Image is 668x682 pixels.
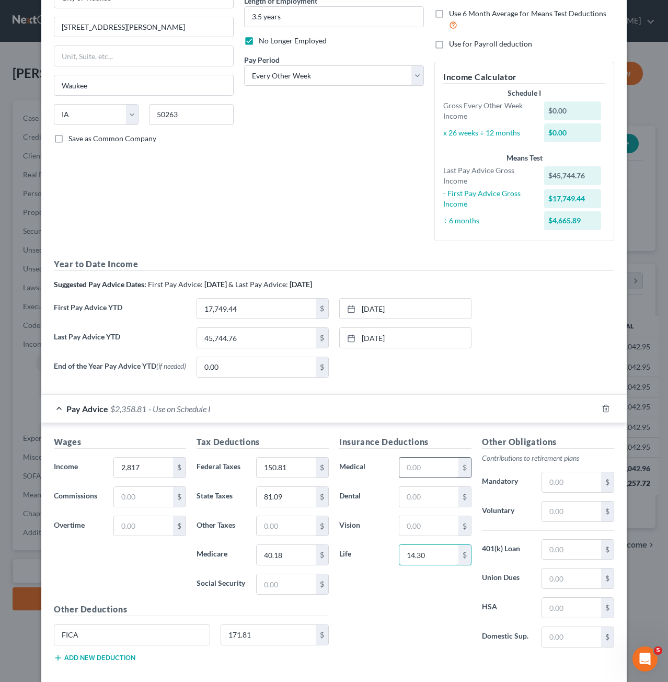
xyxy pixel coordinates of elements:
div: $0.00 [544,101,602,120]
input: 0.00 [542,502,601,521]
div: $ [316,545,328,565]
div: Schedule I [443,88,605,98]
h5: Other Obligations [482,436,614,449]
div: $0.00 [544,123,602,142]
h5: Income Calculator [443,71,605,84]
input: 0.00 [399,545,458,565]
input: 0.00 [399,516,458,536]
div: $ [601,472,614,492]
label: HSA [477,597,536,618]
label: Medical [334,457,394,478]
input: 0.00 [542,540,601,560]
div: $ [316,328,328,348]
div: - First Pay Advice Gross Income [438,188,539,209]
div: $ [316,516,328,536]
strong: Suggested Pay Advice Dates: [54,280,146,289]
div: $45,744.76 [544,166,602,185]
input: 0.00 [257,458,316,478]
a: [DATE] [340,328,471,348]
div: $ [458,458,471,478]
label: Domestic Sup. [477,627,536,647]
input: 0.00 [257,487,316,507]
span: No Longer Employed [259,36,327,45]
div: $ [601,598,614,618]
span: First Pay Advice: [148,280,203,289]
div: $ [316,299,328,319]
div: $ [316,574,328,594]
input: 0.00 [257,516,316,536]
span: (if needed) [156,361,186,370]
input: 0.00 [257,574,316,594]
h5: Year to Date Income [54,258,614,271]
p: Contributions to retirement plans [482,453,614,463]
a: [DATE] [340,299,471,319]
div: $ [601,540,614,560]
button: Add new deduction [54,654,135,662]
input: 0.00 [114,458,173,478]
span: Pay Advice [66,404,108,414]
span: Income [54,462,78,471]
h5: Tax Deductions [197,436,329,449]
div: $ [173,458,186,478]
label: Voluntary [477,501,536,522]
label: First Pay Advice YTD [49,298,191,327]
strong: [DATE] [290,280,312,289]
h5: Wages [54,436,186,449]
label: Commissions [49,486,108,507]
div: $ [316,357,328,377]
div: ÷ 6 months [438,215,539,226]
input: 0.00 [399,458,458,478]
input: 0.00 [542,472,601,492]
div: $ [173,487,186,507]
input: 0.00 [542,569,601,588]
div: Last Pay Advice Gross Income [438,165,539,186]
input: 0.00 [114,516,173,536]
div: $17,749.44 [544,189,602,208]
label: Other Taxes [191,516,251,537]
input: 0.00 [221,625,316,645]
label: Social Security [191,574,251,595]
input: 0.00 [197,299,316,319]
label: Federal Taxes [191,457,251,478]
div: $ [458,516,471,536]
iframe: Intercom live chat [632,646,658,672]
input: 0.00 [114,487,173,507]
div: $ [458,487,471,507]
span: & Last Pay Advice: [228,280,288,289]
label: Dental [334,486,394,507]
label: Medicare [191,544,251,565]
div: $ [601,502,614,521]
div: Gross Every Other Week Income [438,100,539,121]
label: 401(k) Loan [477,539,536,560]
label: Vision [334,516,394,537]
label: End of the Year Pay Advice YTD [49,357,191,386]
div: $ [601,569,614,588]
input: 0.00 [197,328,316,348]
div: x 26 weeks ÷ 12 months [438,128,539,138]
div: $ [316,458,328,478]
span: Pay Period [244,55,280,64]
h5: Insurance Deductions [339,436,471,449]
div: $ [316,487,328,507]
input: 0.00 [257,545,316,565]
span: Use 6 Month Average for Means Test Deductions [449,9,606,18]
label: Last Pay Advice YTD [49,327,191,357]
span: Use for Payroll deduction [449,39,532,48]
label: Union Dues [477,568,536,589]
h5: Other Deductions [54,603,329,616]
span: Save as Common Company [68,134,156,143]
input: Enter zip... [149,104,234,125]
span: $2,358.81 [110,404,146,414]
strong: [DATE] [204,280,227,289]
label: Life [334,544,394,565]
div: $ [316,625,328,645]
input: 0.00 [399,487,458,507]
input: 0.00 [542,627,601,647]
input: Specify... [54,625,210,645]
div: Means Test [443,153,605,163]
div: $4,665.89 [544,211,602,230]
input: Unit, Suite, etc... [54,46,233,66]
label: Mandatory [477,472,536,493]
label: Overtime [49,516,108,537]
div: $ [601,627,614,647]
